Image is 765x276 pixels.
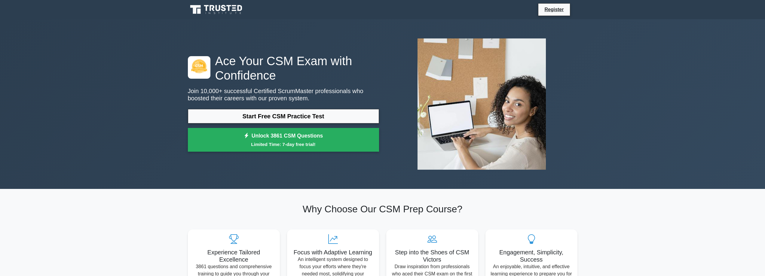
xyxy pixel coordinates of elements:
a: Register [541,6,567,13]
h1: Ace Your CSM Exam with Confidence [188,54,379,83]
h2: Why Choose Our CSM Prep Course? [188,203,577,215]
h5: Experience Tailored Excellence [193,249,275,263]
h5: Focus with Adaptive Learning [292,249,374,256]
small: Limited Time: 7-day free trial! [195,141,372,148]
p: Join 10,000+ successful Certified ScrumMaster professionals who boosted their careers with our pr... [188,87,379,102]
a: Start Free CSM Practice Test [188,109,379,123]
h5: Step into the Shoes of CSM Victors [391,249,473,263]
a: Unlock 3861 CSM QuestionsLimited Time: 7-day free trial! [188,128,379,152]
h5: Engagement, Simplicity, Success [490,249,573,263]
